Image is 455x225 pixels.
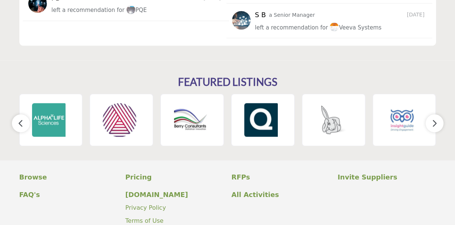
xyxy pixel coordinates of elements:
[178,75,277,88] h2: FEATURED LISTINGS
[386,103,419,137] img: Insight Guide
[126,5,136,14] img: image
[232,189,330,199] a: All Activities
[232,11,251,29] img: avtar-image
[19,172,118,182] a: Browse
[330,24,381,31] span: Veeva Systems
[125,217,164,224] a: Terms of Use
[174,103,207,137] img: Berry Consultants
[232,172,330,182] a: RFPs
[125,189,224,199] a: [DOMAIN_NAME]
[126,7,147,13] span: PQE
[126,6,147,15] a: imagePQE
[269,11,315,19] p: a Senior Manager
[255,11,267,19] h5: S B
[125,172,224,182] a: Pricing
[32,103,66,137] img: AlphaLife Sciences
[51,7,124,13] span: left a recommendation for
[103,103,136,137] img: Alphanumeric
[19,189,118,199] a: FAQ's
[125,204,166,211] a: Privacy Policy
[315,103,349,137] img: Schlafender Hase
[407,11,427,19] span: [DATE]
[255,24,328,31] span: left a recommendation for
[244,103,278,137] img: Qinecsa Solutions
[330,23,381,32] a: imageVeeva Systems
[338,172,436,182] a: Invite Suppliers
[330,22,339,31] img: image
